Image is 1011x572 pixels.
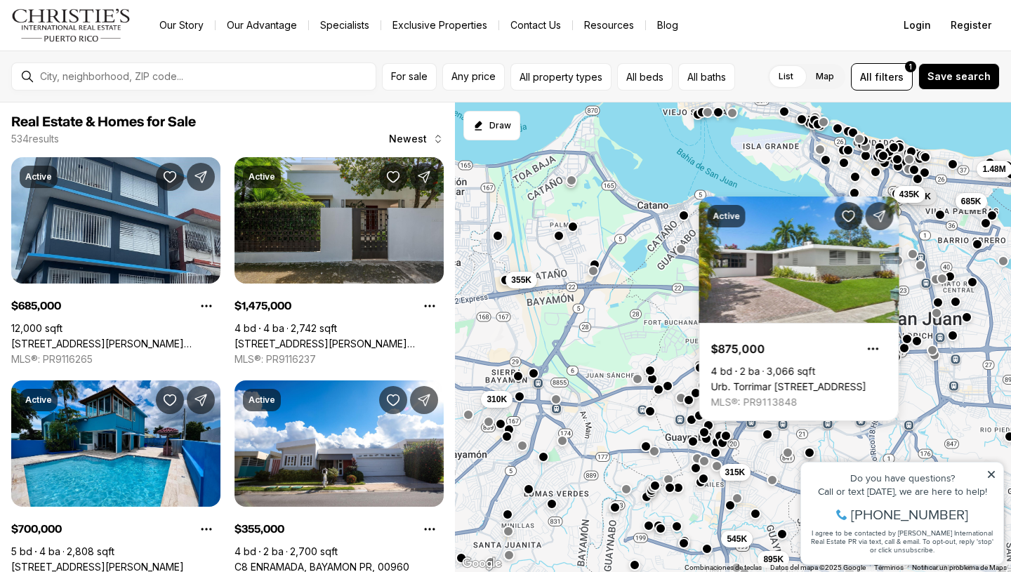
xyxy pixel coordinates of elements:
button: 435K [894,186,925,203]
button: Property options [416,292,444,320]
button: 1.48M [977,161,1011,178]
button: All property types [510,63,612,91]
p: Active [249,394,275,406]
button: Save Property: Urb. Torrimar PASEO DE LA ALHAMBRA #1-16 [835,202,863,230]
a: Urb. Torrimar PASEO DE LA ALHAMBRA #1-16, GUAYNABO PR, 00966 [711,380,866,393]
span: I agree to be contacted by [PERSON_NAME] International Real Estate PR via text, call & email. To ... [18,86,200,113]
span: 1 [909,61,912,72]
span: filters [875,69,904,84]
span: Real Estate & Homes for Sale [11,115,196,129]
span: All [860,69,872,84]
span: [PHONE_NUMBER] [58,66,175,80]
p: Active [249,171,275,182]
a: Blog [646,15,689,35]
a: Our Advantage [216,15,308,35]
span: Register [951,20,991,31]
button: 310K [481,391,513,408]
span: 315K [725,467,746,478]
p: Active [713,211,740,222]
p: Active [25,394,52,406]
button: Save Property: C8 ENRAMADA [379,386,407,414]
a: Resources [573,15,645,35]
button: 355K [505,272,537,288]
span: Login [904,20,931,31]
span: 545K [727,533,747,545]
button: Save Property: 2160 CALLE GENERAL PATTON [379,163,407,191]
button: All beds [617,63,673,91]
button: 545K [721,531,753,547]
a: Specialists [309,15,381,35]
button: Share Property [410,163,438,191]
label: Map [805,64,845,89]
button: Property options [192,292,220,320]
span: 685K [961,196,982,207]
button: 315K [720,464,751,481]
span: 310K [487,394,507,405]
a: 2160 CALLE GENERAL PATTON, SAN JUAN PR, 00913 [234,338,444,350]
span: 900K [911,191,931,202]
button: Save search [918,63,1000,90]
button: Register [942,11,1000,39]
button: Property options [859,335,887,363]
span: Newest [389,133,427,145]
a: Our Story [148,15,215,35]
div: Do you have questions? [15,32,203,41]
p: 534 results [11,133,59,145]
span: For sale [391,71,428,82]
span: Save search [927,71,991,82]
span: 895K [763,554,784,565]
button: 895K [758,551,789,568]
button: Any price [442,63,505,91]
button: 685K [956,193,987,210]
button: Property options [416,515,444,543]
img: logo [11,8,131,42]
a: 309 SEGUNDO RUIZ BELVIS ST, SANTURCE PR, 00915 [11,338,220,350]
button: All baths [678,63,735,91]
button: Allfilters1 [851,63,913,91]
button: Newest [381,125,452,153]
button: Share Property [187,386,215,414]
button: Share Property [410,386,438,414]
button: Contact Us [499,15,572,35]
button: Start drawing [463,111,520,140]
a: Exclusive Properties [381,15,498,35]
span: Any price [451,71,496,82]
span: 435K [899,189,920,200]
button: For sale [382,63,437,91]
button: Property options [192,515,220,543]
button: Login [895,11,939,39]
button: Share Property [187,163,215,191]
button: Share Property [866,202,894,230]
div: Call or text [DATE], we are here to help! [15,45,203,55]
span: 355K [511,274,531,286]
label: List [767,64,805,89]
span: Datos del mapa ©2025 Google [770,564,866,571]
button: Save Property: 425 CALLE SAN JULIAN, URB SAGRADO CORAZON [156,386,184,414]
span: 1.48M [982,164,1005,175]
button: Save Property: 309 SEGUNDO RUIZ BELVIS ST [156,163,184,191]
p: Active [25,171,52,182]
